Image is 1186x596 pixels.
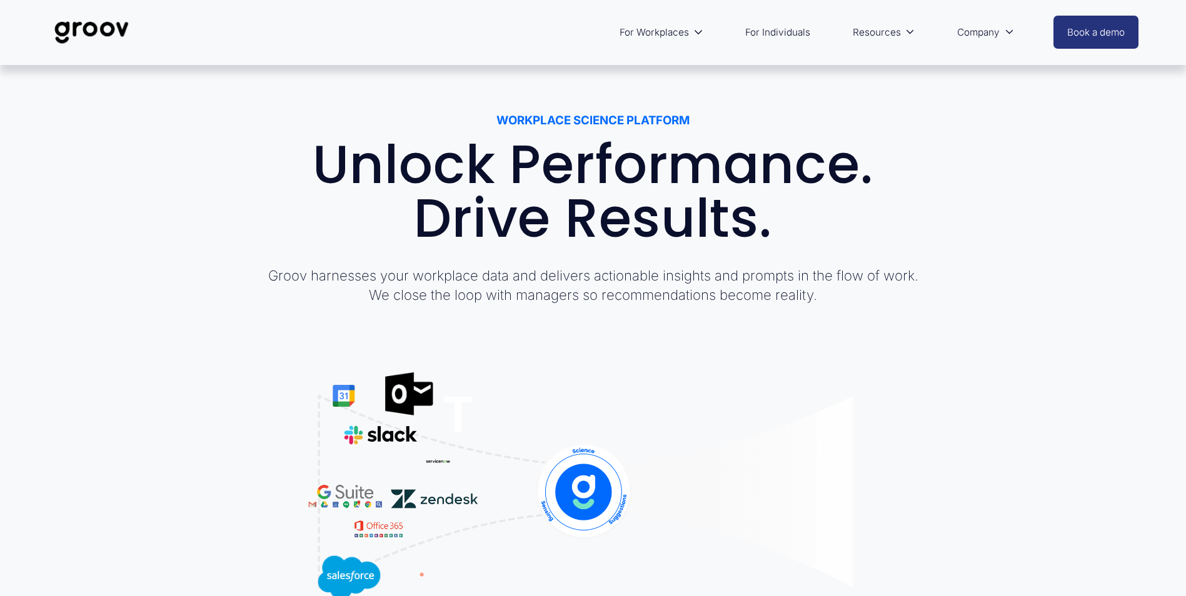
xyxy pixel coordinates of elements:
[957,24,1000,41] span: Company
[739,17,817,47] a: For Individuals
[853,24,901,41] span: Resources
[48,12,136,53] img: Groov | Workplace Science Platform | Unlock Performance | Drive Results
[266,266,920,305] p: Groov harnesses your workplace data and delivers actionable insights and prompts in the flow of w...
[951,17,1020,47] a: folder dropdown
[847,17,922,47] a: folder dropdown
[266,138,920,245] h1: Unlock Performance. Drive Results.
[1053,16,1138,49] a: Book a demo
[620,24,689,41] span: For Workplaces
[613,17,710,47] a: folder dropdown
[496,113,690,127] strong: WORKPLACE SCIENCE PLATFORM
